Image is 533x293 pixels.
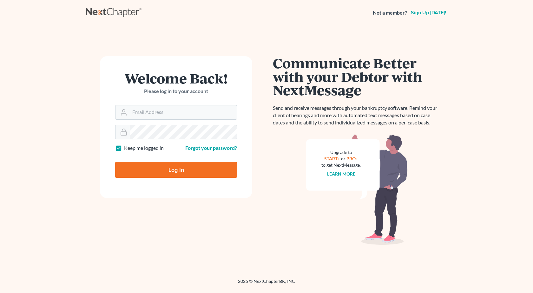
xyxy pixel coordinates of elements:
h1: Communicate Better with your Debtor with NextMessage [273,56,441,97]
p: Please log in to your account [115,88,237,95]
h1: Welcome Back! [115,71,237,85]
strong: Not a member? [373,9,407,17]
a: Sign up [DATE]! [410,10,447,15]
img: nextmessage_bg-59042aed3d76b12b5cd301f8e5b87938c9018125f34e5fa2b7a6b67550977c72.svg [306,134,408,245]
a: PRO+ [346,156,358,161]
div: to get NextMessage. [321,162,361,168]
a: START+ [324,156,340,161]
div: 2025 © NextChapterBK, INC [86,278,447,290]
a: Learn more [327,171,355,176]
a: Forgot your password? [185,145,237,151]
p: Send and receive messages through your bankruptcy software. Remind your client of hearings and mo... [273,104,441,126]
label: Keep me logged in [124,144,164,152]
span: or [341,156,345,161]
input: Log In [115,162,237,178]
input: Email Address [130,105,237,119]
div: Upgrade to [321,149,361,156]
